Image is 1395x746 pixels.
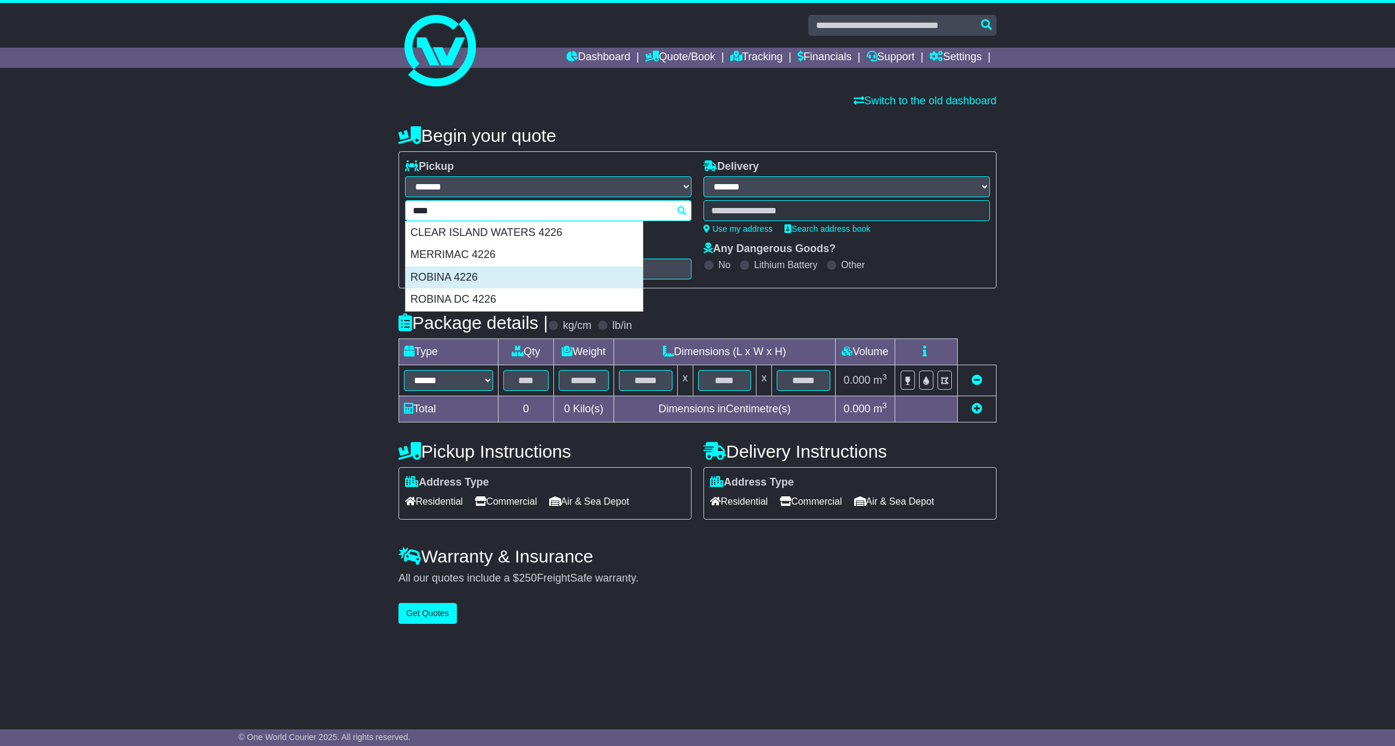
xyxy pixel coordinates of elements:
[406,288,643,311] div: ROBINA DC 4226
[867,48,915,68] a: Support
[873,374,887,386] span: m
[564,403,570,415] span: 0
[475,492,537,511] span: Commercial
[798,48,852,68] a: Financials
[730,48,783,68] a: Tracking
[843,403,870,415] span: 0.000
[854,492,935,511] span: Air & Sea Depot
[614,339,835,365] td: Dimensions (L x W x H)
[563,319,591,332] label: kg/cm
[399,396,499,422] td: Total
[780,492,842,511] span: Commercial
[971,374,982,386] a: Remove this item
[971,403,982,415] a: Add new item
[406,266,643,289] div: ROBINA 4226
[784,224,870,234] a: Search address book
[554,339,614,365] td: Weight
[519,572,537,584] span: 250
[929,48,982,68] a: Settings
[398,603,457,624] button: Get Quotes
[718,259,730,271] label: No
[841,259,865,271] label: Other
[703,442,997,461] h4: Delivery Instructions
[399,339,499,365] td: Type
[405,160,454,173] label: Pickup
[398,126,997,145] h4: Begin your quote
[405,200,692,221] typeahead: Please provide city
[835,339,895,365] td: Volume
[499,339,554,365] td: Qty
[710,492,768,511] span: Residential
[406,244,643,266] div: MERRIMAC 4226
[677,365,693,396] td: x
[398,442,692,461] h4: Pickup Instructions
[499,396,554,422] td: 0
[882,372,887,381] sup: 3
[405,492,463,511] span: Residential
[703,160,759,173] label: Delivery
[854,95,997,107] a: Switch to the old dashboard
[645,48,715,68] a: Quote/Book
[566,48,630,68] a: Dashboard
[549,492,630,511] span: Air & Sea Depot
[703,224,773,234] a: Use my address
[398,572,997,585] div: All our quotes include a $ FreightSafe warranty.
[238,732,410,742] span: © One World Courier 2025. All rights reserved.
[406,222,643,244] div: CLEAR ISLAND WATERS 4226
[710,476,794,489] label: Address Type
[405,476,489,489] label: Address Type
[398,546,997,566] h4: Warranty & Insurance
[612,319,632,332] label: lb/in
[398,313,548,332] h4: Package details |
[873,403,887,415] span: m
[843,374,870,386] span: 0.000
[754,259,818,271] label: Lithium Battery
[614,396,835,422] td: Dimensions in Centimetre(s)
[554,396,614,422] td: Kilo(s)
[703,243,836,256] label: Any Dangerous Goods?
[756,365,772,396] td: x
[882,401,887,410] sup: 3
